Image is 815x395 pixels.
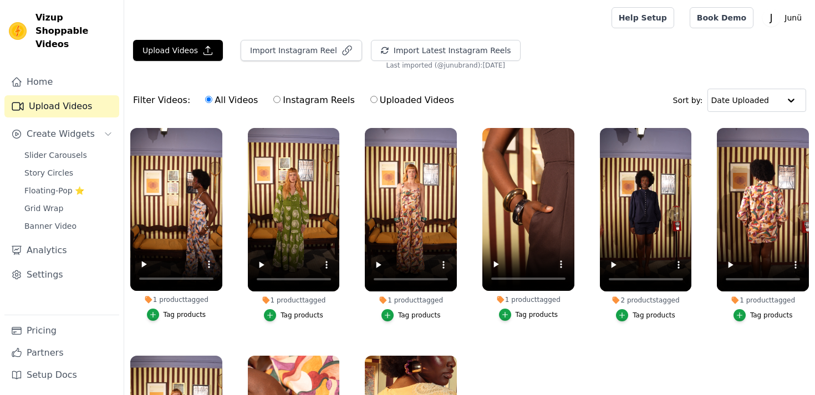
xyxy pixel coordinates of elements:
[147,309,206,321] button: Tag products
[264,309,323,321] button: Tag products
[612,7,674,28] a: Help Setup
[24,185,84,196] span: Floating-Pop ⭐
[516,310,558,319] div: Tag products
[18,147,119,163] a: Slider Carousels
[35,11,115,51] span: Vizup Shoppable Videos
[762,8,806,28] button: J Junü
[371,40,521,61] button: Import Latest Instagram Reels
[482,295,574,304] div: 1 product tagged
[133,40,223,61] button: Upload Videos
[24,167,73,178] span: Story Circles
[4,71,119,93] a: Home
[600,296,692,305] div: 2 products tagged
[27,127,95,141] span: Create Widgets
[365,296,457,305] div: 1 product tagged
[673,89,807,112] div: Sort by:
[4,364,119,386] a: Setup Docs
[130,295,222,304] div: 1 product tagged
[18,165,119,181] a: Story Circles
[616,309,675,321] button: Tag products
[770,12,773,23] text: J
[18,183,119,198] a: Floating-Pop ⭐
[24,150,87,161] span: Slider Carousels
[281,311,323,320] div: Tag products
[386,61,505,70] span: Last imported (@ junubrand ): [DATE]
[4,239,119,261] a: Analytics
[750,311,793,320] div: Tag products
[370,93,455,107] label: Uploaded Videos
[24,203,63,214] span: Grid Wrap
[633,311,675,320] div: Tag products
[9,22,27,40] img: Vizup
[780,8,806,28] p: Junü
[18,218,119,234] a: Banner Video
[381,309,441,321] button: Tag products
[24,220,77,232] span: Banner Video
[717,296,809,305] div: 1 product tagged
[205,96,212,103] input: All Videos
[690,7,753,28] a: Book Demo
[4,342,119,364] a: Partners
[733,309,793,321] button: Tag products
[4,264,119,286] a: Settings
[248,296,340,305] div: 1 product tagged
[241,40,362,61] button: Import Instagram Reel
[4,320,119,342] a: Pricing
[205,93,258,107] label: All Videos
[4,95,119,117] a: Upload Videos
[273,96,281,103] input: Instagram Reels
[370,96,378,103] input: Uploaded Videos
[133,88,460,113] div: Filter Videos:
[4,123,119,145] button: Create Widgets
[164,310,206,319] div: Tag products
[499,309,558,321] button: Tag products
[398,311,441,320] div: Tag products
[18,201,119,216] a: Grid Wrap
[273,93,355,107] label: Instagram Reels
